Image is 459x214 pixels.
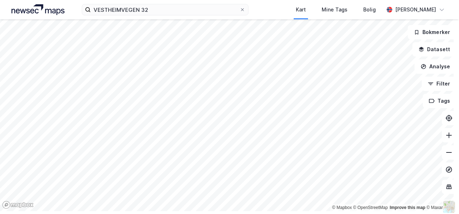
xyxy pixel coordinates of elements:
[423,180,459,214] div: Kontrollprogram for chat
[423,180,459,214] iframe: Chat Widget
[363,5,376,14] div: Bolig
[395,5,436,14] div: [PERSON_NAME]
[422,77,456,91] button: Filter
[11,4,65,15] img: logo.a4113a55bc3d86da70a041830d287a7e.svg
[322,5,347,14] div: Mine Tags
[423,94,456,108] button: Tags
[390,205,425,210] a: Improve this map
[353,205,388,210] a: OpenStreetMap
[296,5,306,14] div: Kart
[332,205,352,210] a: Mapbox
[412,42,456,57] button: Datasett
[415,59,456,74] button: Analyse
[2,201,34,209] a: Mapbox homepage
[91,4,240,15] input: Søk på adresse, matrikkel, gårdeiere, leietakere eller personer
[408,25,456,39] button: Bokmerker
